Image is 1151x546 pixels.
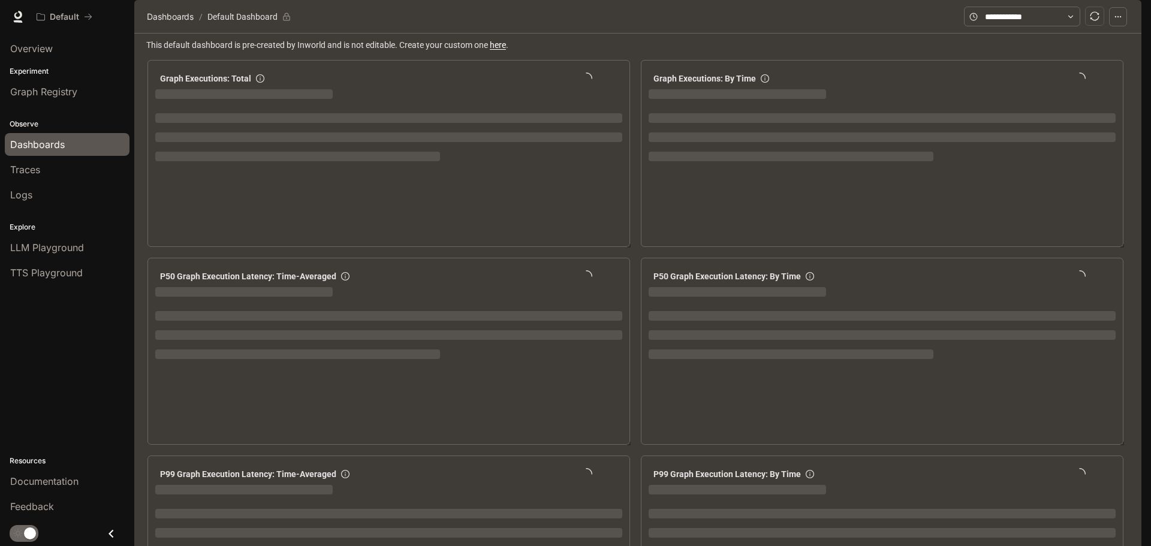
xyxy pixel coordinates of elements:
span: loading [578,70,594,86]
article: Default Dashboard [205,5,280,28]
p: Default [50,12,79,22]
span: info-circle [341,470,349,478]
span: Dashboards [147,10,194,24]
span: info-circle [806,470,814,478]
span: loading [1071,268,1087,284]
span: / [199,10,203,23]
span: This default dashboard is pre-created by Inworld and is not editable. Create your custom one . [146,38,1132,52]
span: info-circle [806,272,814,280]
span: sync [1090,11,1099,21]
span: info-circle [761,74,769,83]
span: P99 Graph Execution Latency: Time-Averaged [160,467,336,481]
span: loading [578,268,594,284]
span: loading [1071,466,1087,482]
span: P99 Graph Execution Latency: By Time [653,467,801,481]
span: P50 Graph Execution Latency: By Time [653,270,801,283]
span: P50 Graph Execution Latency: Time-Averaged [160,270,336,283]
button: Dashboards [144,10,197,24]
span: loading [578,466,594,482]
span: loading [1071,70,1087,86]
span: info-circle [256,74,264,83]
span: Graph Executions: Total [160,72,251,85]
a: here [490,40,506,50]
button: All workspaces [31,5,98,29]
span: Graph Executions: By Time [653,72,756,85]
span: info-circle [341,272,349,280]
